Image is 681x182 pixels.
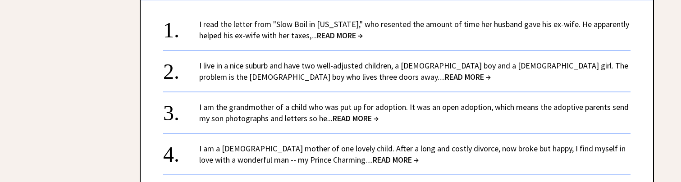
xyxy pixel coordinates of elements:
[163,60,199,77] div: 2.
[373,155,419,165] span: READ MORE →
[317,30,363,41] span: READ MORE →
[199,19,629,41] a: I read the letter from "Slow Boil in [US_STATE]," who resented the amount of time her husband gav...
[199,102,629,123] a: I am the grandmother of a child who was put up for adoption. It was an open adoption, which means...
[333,113,379,123] span: READ MORE →
[163,101,199,118] div: 3.
[199,60,628,82] a: I live in a nice suburb and have two well-adjusted children, a [DEMOGRAPHIC_DATA] boy and a [DEMO...
[445,72,491,82] span: READ MORE →
[163,18,199,35] div: 1.
[163,143,199,159] div: 4.
[199,143,626,165] a: I am a [DEMOGRAPHIC_DATA] mother of one lovely child. After a long and costly divorce, now broke ...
